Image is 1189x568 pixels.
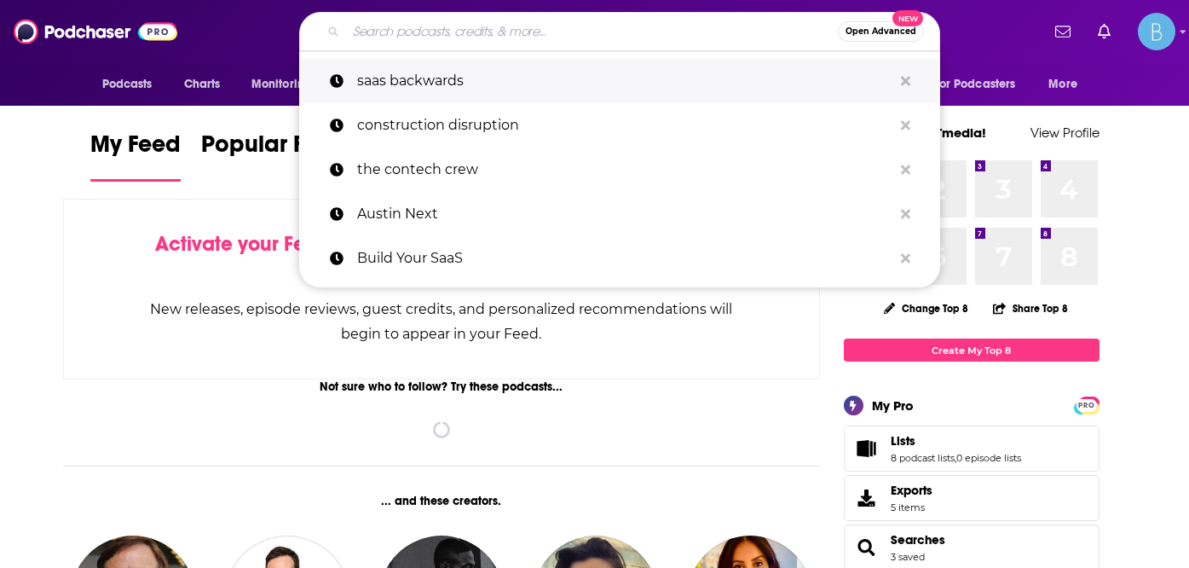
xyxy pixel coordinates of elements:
span: Exports [891,483,932,498]
a: 0 episode lists [956,452,1021,464]
img: Podchaser - Follow, Share and Rate Podcasts [14,15,177,48]
span: Open Advanced [846,27,916,36]
div: Not sure who to follow? Try these podcasts... [63,380,821,394]
button: Open AdvancedNew [838,21,924,42]
p: the contech crew [357,148,892,192]
a: Exports [844,475,1100,521]
a: Show notifications dropdown [1091,17,1117,46]
button: Change Top 8 [874,298,979,319]
span: Monitoring [251,72,312,96]
span: Lists [891,433,915,449]
span: PRO [1076,399,1097,412]
button: open menu [240,68,334,101]
a: Lists [891,433,1021,449]
span: Activate your Feed [155,231,330,257]
a: saas backwards [299,59,940,103]
a: Searches [891,532,945,548]
input: Search podcasts, credits, & more... [346,18,838,45]
img: User Profile [1138,13,1175,50]
a: construction disruption [299,103,940,148]
button: open menu [90,68,175,101]
span: Lists [844,426,1100,472]
a: PRO [1076,398,1097,411]
a: Charts [173,68,231,101]
span: Podcasts [102,72,153,96]
span: Charts [184,72,221,96]
button: Share Top 8 [992,292,1069,325]
button: Show profile menu [1138,13,1175,50]
span: Exports [850,486,884,510]
div: ... and these creators. [63,494,821,508]
p: Build Your SaaS [357,236,892,281]
div: by following Podcasts, Creators, Lists, and other Users! [149,232,735,281]
span: 5 items [891,501,932,513]
a: Lists [850,437,884,461]
a: 3 saved [891,551,925,563]
a: View Profile [1030,125,1100,141]
a: My Feed [90,130,181,182]
p: Austin Next [357,192,892,236]
div: My Pro [872,397,914,414]
p: saas backwards [357,59,892,103]
a: the contech crew [299,148,940,192]
a: Build Your SaaS [299,236,940,281]
a: Searches [850,536,884,559]
span: New [892,10,923,26]
a: Create My Top 8 [844,339,1100,362]
a: 8 podcast lists [891,452,955,464]
a: Show notifications dropdown [1048,17,1077,46]
button: open menu [1036,68,1099,101]
span: Popular Feed [201,130,346,169]
span: , [955,452,956,464]
button: open menu [923,68,1041,101]
div: New releases, episode reviews, guest credits, and personalized recommendations will begin to appe... [149,297,735,346]
span: Logged in as BLASTmedia [1138,13,1175,50]
div: Search podcasts, credits, & more... [299,12,940,51]
span: My Feed [90,130,181,169]
span: For Podcasters [934,72,1016,96]
a: Popular Feed [201,130,346,182]
a: Austin Next [299,192,940,236]
p: construction disruption [357,103,892,148]
span: More [1048,72,1077,96]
